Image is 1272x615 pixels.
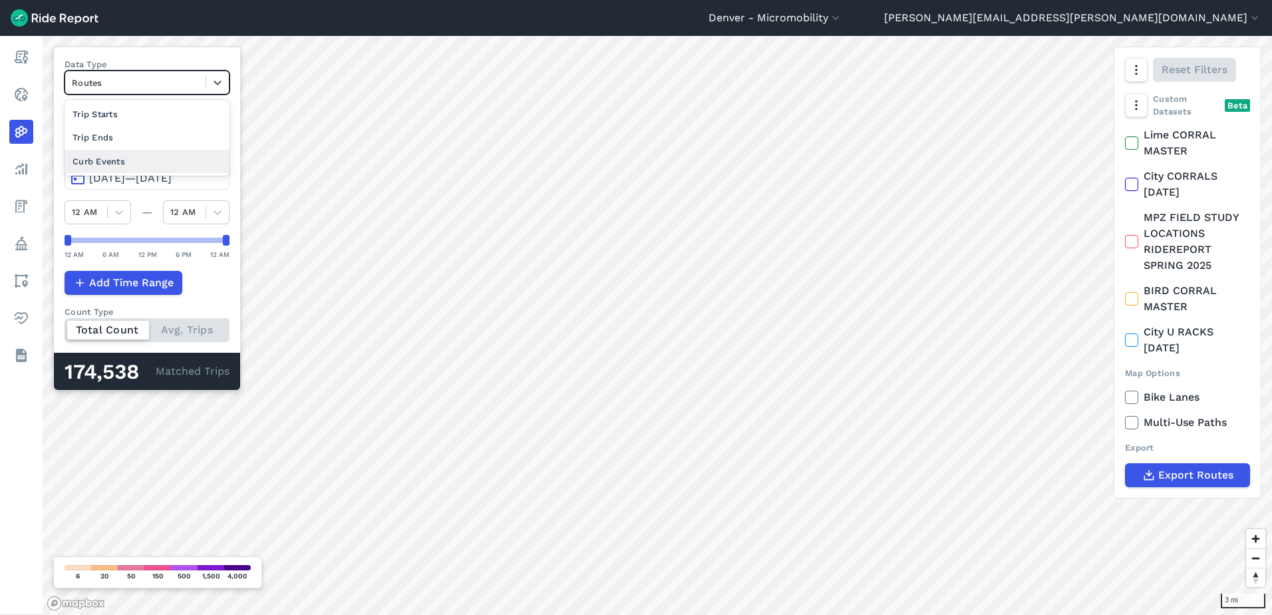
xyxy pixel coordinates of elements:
[65,166,230,190] button: [DATE]—[DATE]
[9,120,33,144] a: Heatmaps
[1125,367,1250,379] div: Map Options
[138,248,157,260] div: 12 PM
[65,102,230,126] div: Trip Starts
[65,248,84,260] div: 12 AM
[1162,62,1227,78] span: Reset Filters
[89,172,172,184] span: [DATE]—[DATE]
[65,150,230,173] div: Curb Events
[1246,548,1265,568] button: Zoom out
[1125,441,1250,454] div: Export
[1125,210,1250,274] label: MPZ FIELD STUDY LOCATIONS RIDEREPORT SPRING 2025
[11,9,98,27] img: Ride Report
[1125,283,1250,315] label: BIRD CORRAL MASTER
[65,58,230,71] label: Data Type
[1125,463,1250,487] button: Export Routes
[1153,58,1236,82] button: Reset Filters
[102,248,119,260] div: 6 AM
[43,36,1272,615] canvas: Map
[47,596,105,611] a: Mapbox logo
[65,306,230,318] div: Count Type
[176,248,192,260] div: 6 PM
[1221,594,1265,608] div: 3 mi
[1125,415,1250,431] label: Multi-Use Paths
[9,157,33,181] a: Analyze
[884,10,1261,26] button: [PERSON_NAME][EMAIL_ADDRESS][PERSON_NAME][DOMAIN_NAME]
[709,10,842,26] button: Denver - Micromobility
[1125,168,1250,200] label: City CORRALS [DATE]
[131,204,163,220] div: —
[65,271,182,295] button: Add Time Range
[9,232,33,256] a: Policy
[210,248,230,260] div: 12 AM
[9,194,33,218] a: Fees
[1246,568,1265,587] button: Reset bearing to north
[1125,127,1250,159] label: Lime CORRAL MASTER
[1125,389,1250,405] label: Bike Lanes
[65,126,230,149] div: Trip Ends
[9,45,33,69] a: Report
[1125,93,1250,118] div: Custom Datasets
[1125,324,1250,356] label: City U RACKS [DATE]
[1246,529,1265,548] button: Zoom in
[89,275,174,291] span: Add Time Range
[9,306,33,330] a: Health
[1158,467,1233,483] span: Export Routes
[9,343,33,367] a: Datasets
[65,363,156,381] div: 174,538
[54,353,240,390] div: Matched Trips
[9,83,33,106] a: Realtime
[1225,99,1250,112] div: Beta
[9,269,33,293] a: Areas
